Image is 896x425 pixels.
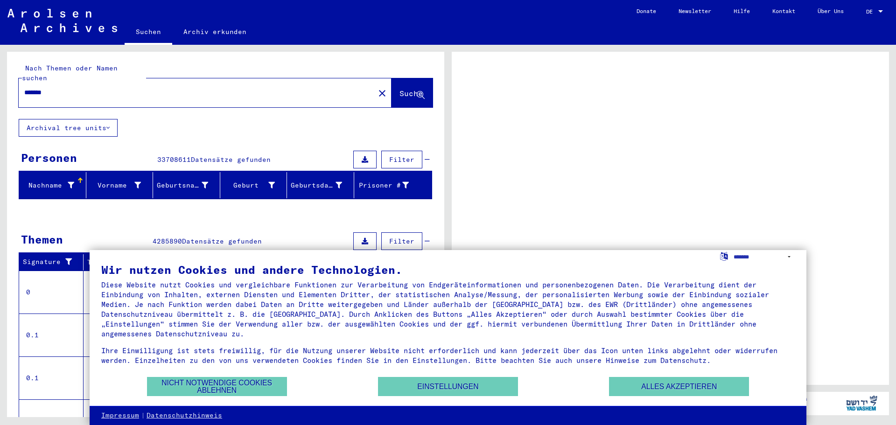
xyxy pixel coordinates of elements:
button: Clear [373,84,392,102]
div: Nachname [23,178,86,193]
div: Geburtsdatum [291,178,354,193]
span: Filter [389,155,414,164]
mat-header-cell: Vorname [86,172,154,198]
button: Filter [381,151,422,168]
span: 33708611 [157,155,191,164]
div: Personen [21,149,77,166]
button: Filter [381,232,422,250]
button: Nicht notwendige Cookies ablehnen [147,377,287,396]
div: Geburtsdatum [291,181,342,190]
a: Impressum [101,411,139,420]
mat-header-cell: Geburtsname [153,172,220,198]
div: Vorname [90,178,153,193]
div: Themen [21,231,63,248]
div: Prisoner # [358,178,421,193]
span: DE [866,8,876,15]
mat-header-cell: Geburt‏ [220,172,287,198]
img: yv_logo.png [844,391,879,415]
button: Alles akzeptieren [609,377,749,396]
mat-header-cell: Nachname [19,172,86,198]
span: Filter [389,237,414,245]
div: Titel [87,258,414,267]
select: Sprache auswählen [734,250,795,264]
td: 0 [19,271,84,314]
div: Geburtsname [157,181,208,190]
div: Geburtsname [157,178,220,193]
td: 0.1 [19,314,84,356]
img: Arolsen_neg.svg [7,9,117,32]
td: 0.1 [19,356,84,399]
a: Suchen [125,21,172,45]
button: Suche [392,78,433,107]
mat-header-cell: Geburtsdatum [287,172,354,198]
mat-header-cell: Prisoner # [354,172,432,198]
div: Geburt‏ [224,181,275,190]
div: Vorname [90,181,141,190]
div: Signature [23,255,85,270]
label: Sprache auswählen [719,251,729,260]
span: Datensätze gefunden [182,237,262,245]
div: Diese Website nutzt Cookies und vergleichbare Funktionen zur Verarbeitung von Endgeräteinformatio... [101,280,795,339]
div: Signature [23,257,76,267]
a: Archiv erkunden [172,21,258,43]
button: Einstellungen [378,377,518,396]
span: Suche [399,89,423,98]
div: Ihre Einwilligung ist stets freiwillig, für die Nutzung unserer Website nicht erforderlich und ka... [101,346,795,365]
span: Datensätze gefunden [191,155,271,164]
div: Wir nutzen Cookies und andere Technologien. [101,264,795,275]
div: Prisoner # [358,181,409,190]
a: Datenschutzhinweis [147,411,222,420]
div: Geburt‏ [224,178,287,193]
div: Titel [87,255,423,270]
mat-label: Nach Themen oder Namen suchen [22,64,118,82]
button: Archival tree units [19,119,118,137]
mat-icon: close [377,88,388,99]
span: 4285890 [153,237,182,245]
div: Nachname [23,181,74,190]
